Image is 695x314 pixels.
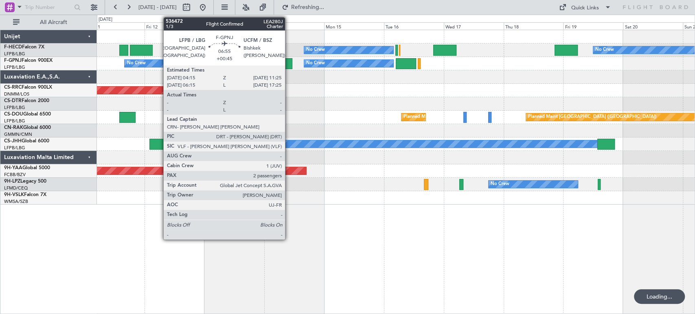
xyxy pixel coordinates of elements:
a: CS-JHHGlobal 6000 [4,139,49,144]
span: All Aircraft [21,20,86,25]
div: No Crew [127,57,145,70]
a: CS-DTRFalcon 2000 [4,98,49,103]
a: LFPB/LBG [4,145,25,151]
a: GMMN/CMN [4,131,32,137]
a: FCBB/BZV [4,172,26,178]
div: Fri 12 [145,22,204,30]
a: 9H-VSLKFalcon 7X [4,192,46,197]
a: LFMD/CEQ [4,185,28,191]
div: Fri 19 [563,22,623,30]
div: No Crew [306,57,325,70]
div: Tue 16 [384,22,444,30]
div: Wed 17 [444,22,504,30]
span: 9H-LPZ [4,179,20,184]
a: 9H-LPZLegacy 500 [4,179,46,184]
span: CS-DOU [4,112,23,117]
div: [DATE] [99,16,112,23]
div: Sat 13 [204,22,264,30]
span: CS-DTR [4,98,22,103]
a: F-GPNJFalcon 900EX [4,58,53,63]
a: F-HECDFalcon 7X [4,45,44,50]
div: Thu 11 [85,22,145,30]
span: CN-RAK [4,125,23,130]
button: All Aircraft [9,16,88,29]
a: DNMM/LOS [4,91,29,97]
div: No Crew [306,44,325,56]
div: No Crew [595,44,614,56]
a: LFPB/LBG [4,105,25,111]
a: CS-DOUGlobal 6500 [4,112,51,117]
a: LFPB/LBG [4,64,25,70]
span: F-HECD [4,45,22,50]
div: Planned Maint [GEOGRAPHIC_DATA] ([GEOGRAPHIC_DATA]) [403,111,532,123]
div: Planned Maint [GEOGRAPHIC_DATA] ([GEOGRAPHIC_DATA]) [528,111,656,123]
span: 9H-VSLK [4,192,24,197]
div: No Crew [491,178,509,190]
a: CS-RRCFalcon 900LX [4,85,52,90]
div: Quick Links [571,4,599,12]
div: Sat 20 [623,22,683,30]
div: Loading... [634,289,685,304]
input: Trip Number [25,1,72,13]
a: CN-RAKGlobal 6000 [4,125,51,130]
a: WMSA/SZB [4,198,28,205]
span: CS-RRC [4,85,22,90]
span: [DATE] - [DATE] [138,4,177,11]
div: Thu 18 [504,22,563,30]
a: 9H-YAAGlobal 5000 [4,166,50,170]
span: F-GPNJ [4,58,22,63]
span: Refreshing... [290,4,324,10]
button: Quick Links [555,1,615,14]
div: Sun 14 [264,22,324,30]
button: Refreshing... [278,1,327,14]
div: Owner [212,138,226,150]
a: LFPB/LBG [4,51,25,57]
div: Mon 15 [324,22,384,30]
a: LFPB/LBG [4,118,25,124]
span: CS-JHH [4,139,22,144]
span: 9H-YAA [4,166,22,170]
